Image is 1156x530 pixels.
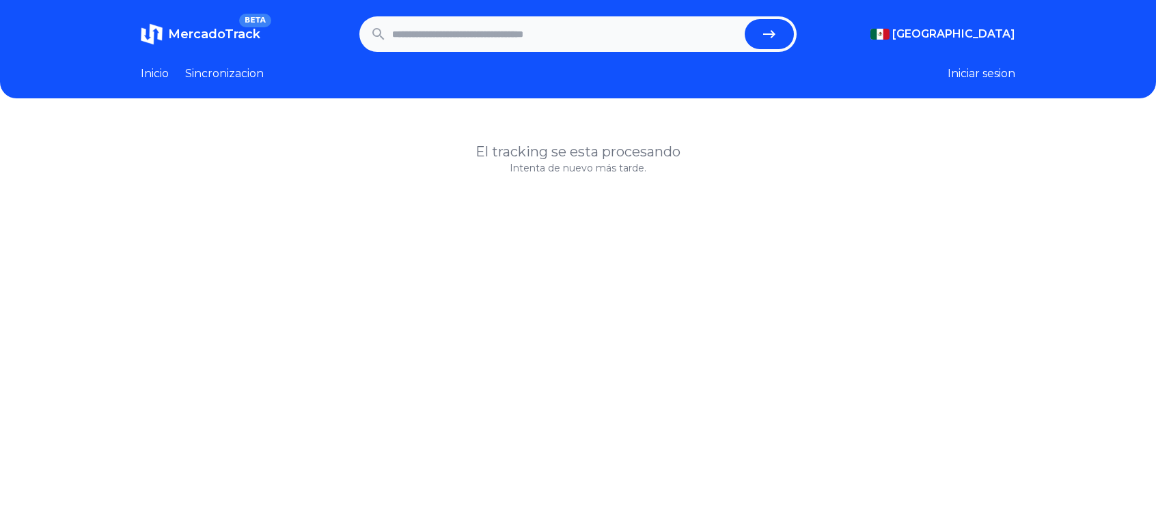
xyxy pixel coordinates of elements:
button: [GEOGRAPHIC_DATA] [870,26,1015,42]
img: Mexico [870,29,890,40]
a: MercadoTrackBETA [141,23,260,45]
span: BETA [239,14,271,27]
p: Intenta de nuevo más tarde. [141,161,1015,175]
span: [GEOGRAPHIC_DATA] [892,26,1015,42]
span: MercadoTrack [168,27,260,42]
h1: El tracking se esta procesando [141,142,1015,161]
button: Iniciar sesion [948,66,1015,82]
a: Sincronizacion [185,66,264,82]
a: Inicio [141,66,169,82]
img: MercadoTrack [141,23,163,45]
